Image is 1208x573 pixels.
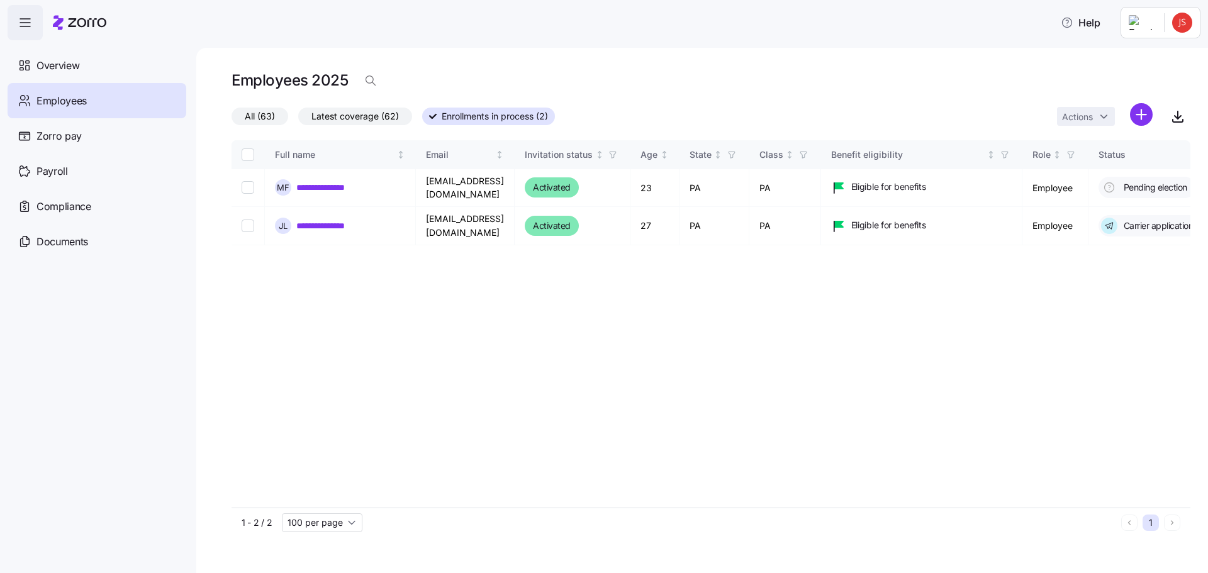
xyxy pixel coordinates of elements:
th: Invitation statusNot sorted [515,140,630,169]
span: Overview [36,58,79,74]
div: Status [1099,148,1193,162]
div: Not sorted [595,150,604,159]
div: Not sorted [495,150,504,159]
input: Select record 1 [242,181,254,194]
div: Full name [275,148,394,162]
a: Documents [8,224,186,259]
span: Activated [533,180,571,195]
span: M F [277,184,289,192]
div: State [690,148,712,162]
a: Payroll [8,153,186,189]
button: Help [1051,10,1110,35]
span: All (63) [245,108,275,125]
div: Email [426,148,493,162]
td: PA [679,169,749,207]
span: Eligible for benefits [851,181,926,193]
div: Role [1032,148,1051,162]
a: Compliance [8,189,186,224]
span: Documents [36,234,88,250]
div: Not sorted [987,150,995,159]
a: Zorro pay [8,118,186,153]
th: Benefit eligibilityNot sorted [821,140,1022,169]
span: Eligible for benefits [851,219,926,231]
div: Class [759,148,783,162]
button: Next page [1164,515,1180,531]
span: 1 - 2 / 2 [242,516,272,529]
span: Latest coverage (62) [311,108,399,125]
span: Enrollments in process (2) [442,108,548,125]
td: Employee [1022,207,1088,245]
td: PA [749,207,821,245]
span: Pending election [1120,181,1187,194]
a: Employees [8,83,186,118]
td: [EMAIL_ADDRESS][DOMAIN_NAME] [416,207,515,245]
a: Overview [8,48,186,83]
div: Benefit eligibility [831,148,985,162]
span: J L [279,222,288,230]
span: Payroll [36,164,68,179]
span: Actions [1062,113,1093,121]
td: PA [679,207,749,245]
div: Not sorted [396,150,405,159]
th: RoleNot sorted [1022,140,1088,169]
div: Not sorted [660,150,669,159]
td: 27 [630,207,679,245]
button: 1 [1143,515,1159,531]
td: Employee [1022,169,1088,207]
td: PA [749,169,821,207]
th: ClassNot sorted [749,140,821,169]
span: Compliance [36,199,91,214]
span: Employees [36,93,87,109]
input: Select record 2 [242,220,254,232]
div: Not sorted [785,150,794,159]
div: Not sorted [1053,150,1061,159]
th: Full nameNot sorted [265,140,416,169]
input: Select all records [242,148,254,161]
span: Help [1061,15,1100,30]
h1: Employees 2025 [232,70,348,90]
div: Invitation status [525,148,593,162]
button: Previous page [1121,515,1138,531]
td: [EMAIL_ADDRESS][DOMAIN_NAME] [416,169,515,207]
button: Actions [1057,107,1115,126]
span: Zorro pay [36,128,82,144]
div: Age [640,148,657,162]
th: EmailNot sorted [416,140,515,169]
img: dabd418a90e87b974ad9e4d6da1f3d74 [1172,13,1192,33]
svg: add icon [1130,103,1153,126]
div: Not sorted [713,150,722,159]
th: StateNot sorted [679,140,749,169]
td: 23 [630,169,679,207]
th: AgeNot sorted [630,140,679,169]
img: Employer logo [1129,15,1154,30]
span: Activated [533,218,571,233]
